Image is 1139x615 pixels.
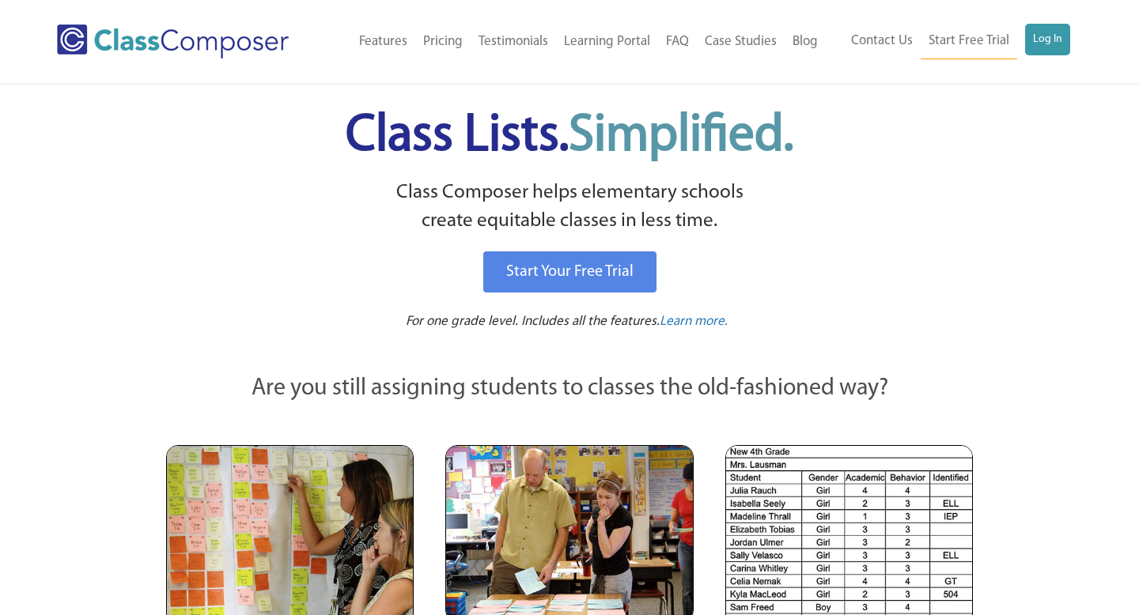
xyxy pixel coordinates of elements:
[351,25,415,59] a: Features
[697,25,785,59] a: Case Studies
[843,24,921,58] a: Contact Us
[346,111,793,162] span: Class Lists.
[785,25,826,59] a: Blog
[506,264,634,280] span: Start Your Free Trial
[406,315,660,328] span: For one grade level. Includes all the features.
[826,24,1070,59] nav: Header Menu
[660,312,728,332] a: Learn more.
[921,24,1017,59] a: Start Free Trial
[415,25,471,59] a: Pricing
[556,25,658,59] a: Learning Portal
[483,251,657,292] a: Start Your Free Trial
[164,179,975,236] p: Class Composer helps elementary schools create equitable classes in less time.
[569,111,793,162] span: Simplified.
[660,315,728,328] span: Learn more.
[1025,24,1070,55] a: Log In
[658,25,697,59] a: FAQ
[471,25,556,59] a: Testimonials
[57,25,289,58] img: Class Composer
[325,25,826,59] nav: Header Menu
[166,372,973,406] p: Are you still assigning students to classes the old-fashioned way?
